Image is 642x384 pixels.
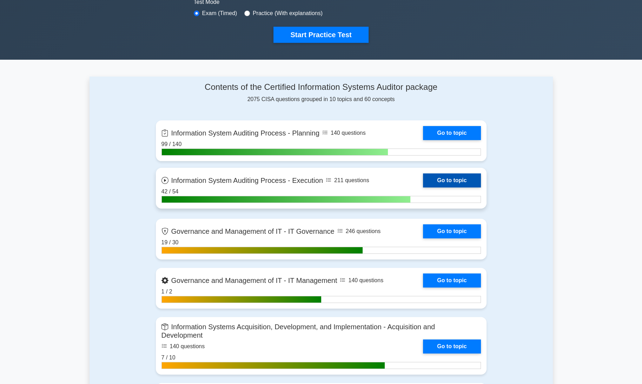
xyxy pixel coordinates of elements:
[423,126,481,140] a: Go to topic
[156,82,487,92] h4: Contents of the Certified Information Systems Auditor package
[253,9,323,18] label: Practice (With explanations)
[202,9,237,18] label: Exam (Timed)
[423,173,481,187] a: Go to topic
[156,82,487,104] div: 2075 CISA questions grouped in 10 topics and 60 concepts
[423,273,481,287] a: Go to topic
[423,339,481,353] a: Go to topic
[423,224,481,238] a: Go to topic
[273,27,368,43] button: Start Practice Test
